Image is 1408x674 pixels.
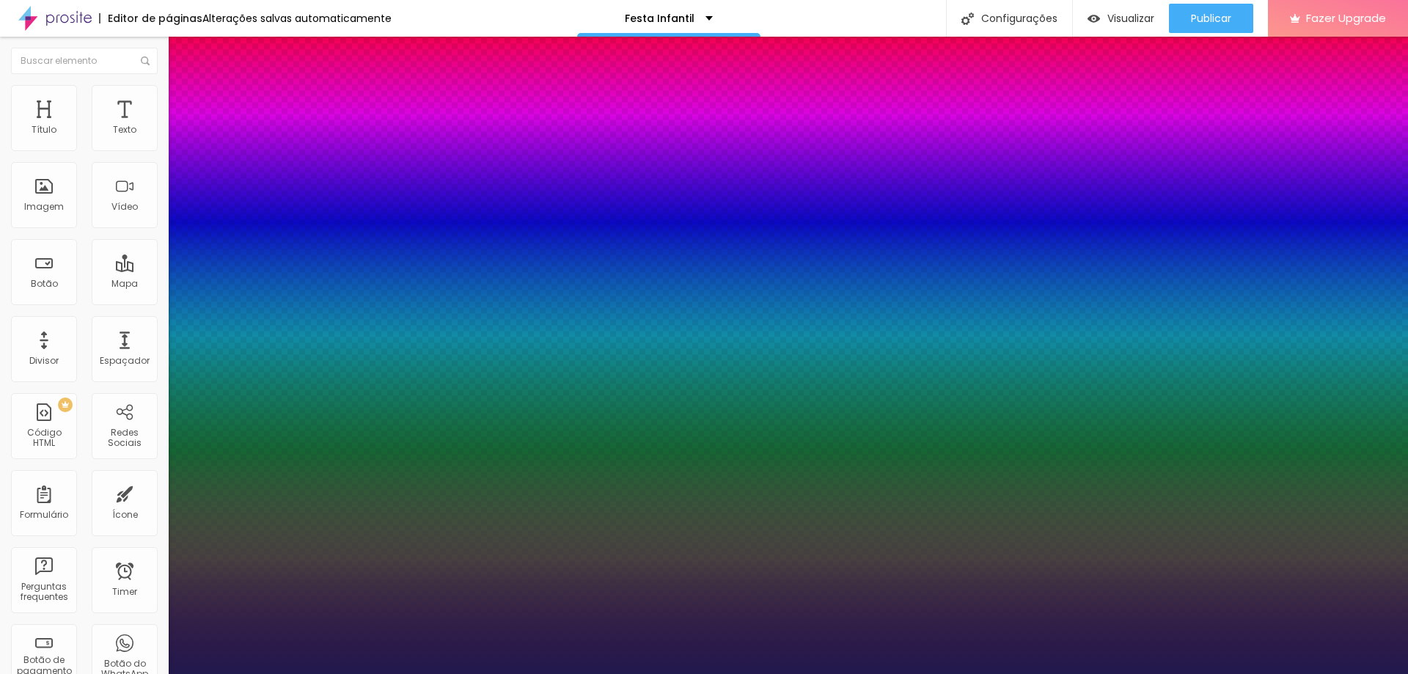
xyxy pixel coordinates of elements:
[31,279,58,289] div: Botão
[112,587,137,597] div: Timer
[15,582,73,603] div: Perguntas frequentes
[112,510,138,520] div: Ícone
[1306,12,1386,24] span: Fazer Upgrade
[961,12,974,25] img: Icone
[24,202,64,212] div: Imagem
[100,356,150,366] div: Espaçador
[625,13,694,23] p: Festa Infantil
[111,279,138,289] div: Mapa
[1169,4,1253,33] button: Publicar
[202,13,392,23] div: Alterações salvas automaticamente
[95,428,153,449] div: Redes Sociais
[1107,12,1154,24] span: Visualizar
[11,48,158,74] input: Buscar elemento
[113,125,136,135] div: Texto
[32,125,56,135] div: Título
[1191,12,1231,24] span: Publicar
[29,356,59,366] div: Divisor
[15,428,73,449] div: Código HTML
[1073,4,1169,33] button: Visualizar
[20,510,68,520] div: Formulário
[1088,12,1100,25] img: view-1.svg
[141,56,150,65] img: Icone
[111,202,138,212] div: Vídeo
[99,13,202,23] div: Editor de páginas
